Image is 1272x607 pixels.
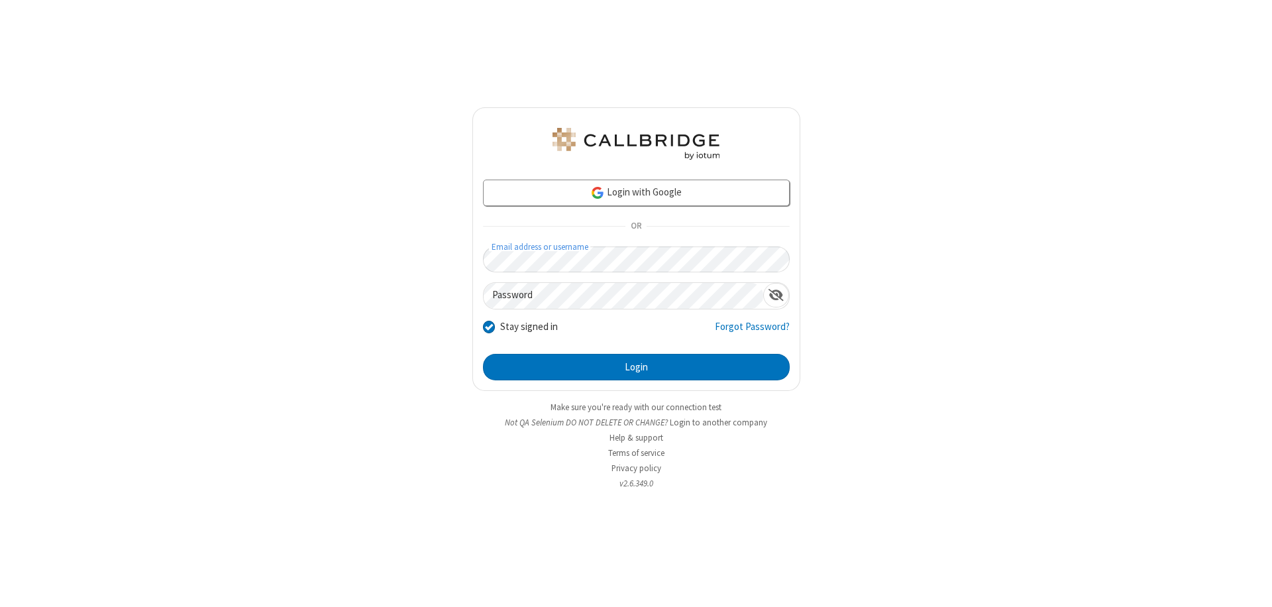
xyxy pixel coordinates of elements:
li: Not QA Selenium DO NOT DELETE OR CHANGE? [472,416,800,429]
input: Password [484,283,763,309]
button: Login to another company [670,416,767,429]
span: OR [625,217,647,236]
label: Stay signed in [500,319,558,335]
div: Show password [763,283,789,307]
input: Email address or username [483,247,790,272]
a: Terms of service [608,447,664,459]
img: google-icon.png [590,186,605,200]
img: QA Selenium DO NOT DELETE OR CHANGE [550,128,722,160]
li: v2.6.349.0 [472,477,800,490]
a: Help & support [609,432,663,443]
a: Login with Google [483,180,790,206]
a: Make sure you're ready with our connection test [551,402,721,413]
button: Login [483,354,790,380]
a: Forgot Password? [715,319,790,345]
iframe: Chat [1239,573,1262,598]
a: Privacy policy [611,463,661,474]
